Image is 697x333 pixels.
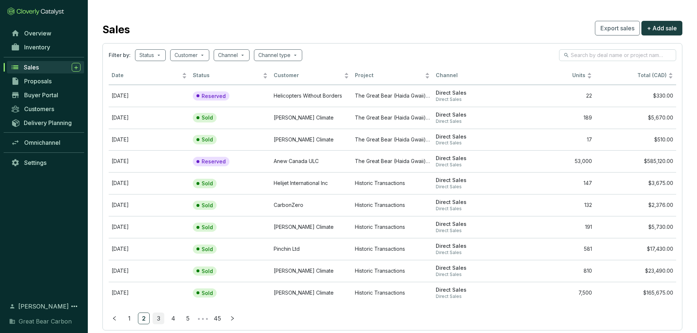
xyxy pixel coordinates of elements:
[436,243,511,250] span: Direct Sales
[109,216,190,238] td: Jun 24 2025
[7,75,84,87] a: Proposals
[352,107,433,129] td: The Great Bear (Haida Gwaii) Forest Carbon Project
[24,43,50,51] span: Inventory
[271,150,352,172] td: Anew Canada ULC
[7,41,84,53] a: Inventory
[514,194,595,216] td: 132
[514,260,595,282] td: 810
[355,72,424,79] span: Project
[271,67,352,85] th: Customer
[109,85,190,107] td: Aug 20 2025
[202,290,213,296] p: Sold
[7,89,84,101] a: Buyer Portal
[637,72,667,78] span: Total (CAD)
[109,194,190,216] td: Jun 27 2025
[24,30,51,37] span: Overview
[196,313,208,324] li: Next 5 Pages
[352,129,433,151] td: The Great Bear (Haida Gwaii) Forest Carbon Project
[196,313,208,324] span: •••
[595,260,676,282] td: $23,490.00
[102,22,130,37] h2: Sales
[202,93,226,99] p: Reserved
[24,105,54,113] span: Customers
[517,72,586,79] span: Units
[153,313,164,324] li: 3
[7,27,84,39] a: Overview
[352,85,433,107] td: The Great Bear (Haida Gwaii) Forest Carbon Project
[436,133,511,140] span: Direct Sales
[202,202,213,209] p: Sold
[595,107,676,129] td: $5,670.00
[182,313,194,324] li: 5
[514,238,595,260] td: 581
[436,228,511,234] span: Direct Sales
[352,238,433,260] td: Historic Transactions
[24,139,60,146] span: Omnichannel
[436,90,511,97] span: Direct Sales
[514,150,595,172] td: 53,000
[109,260,190,282] td: Jun 19 2025
[436,287,511,294] span: Direct Sales
[193,72,262,79] span: Status
[352,172,433,194] td: Historic Transactions
[436,155,511,162] span: Direct Sales
[211,313,224,324] li: 45
[109,172,190,194] td: Jul 02 2020
[109,150,190,172] td: Aug 16 2025
[24,77,52,85] span: Proposals
[112,72,180,79] span: Date
[202,158,226,165] p: Reserved
[271,85,352,107] td: Helicopters Without Borders
[202,224,213,231] p: Sold
[436,206,511,212] span: Direct Sales
[600,24,634,33] span: Export sales
[271,282,352,304] td: Ostrom Climate
[109,107,190,129] td: Aug 14 2025
[595,21,640,35] button: Export sales
[7,156,84,169] a: Settings
[153,313,164,324] a: 3
[595,172,676,194] td: $3,675.00
[352,150,433,172] td: The Great Bear (Haida Gwaii) Forest Carbon Project
[436,162,511,168] span: Direct Sales
[109,52,131,59] span: Filter by:
[433,67,514,85] th: Channel
[7,136,84,149] a: Omnichannel
[436,199,511,206] span: Direct Sales
[109,238,190,260] td: Jun 24 2025
[226,313,238,324] button: right
[271,238,352,260] td: Pinchin Ltd
[167,313,179,324] li: 4
[514,216,595,238] td: 191
[230,316,235,321] span: right
[352,216,433,238] td: Historic Transactions
[436,265,511,272] span: Direct Sales
[352,260,433,282] td: Historic Transactions
[109,67,190,85] th: Date
[168,313,179,324] a: 4
[202,246,213,253] p: Sold
[271,216,352,238] td: Ostrom Climate
[24,119,72,126] span: Delivery Planning
[514,85,595,107] td: 22
[595,150,676,172] td: $585,120.00
[24,91,58,99] span: Buyer Portal
[18,302,69,311] span: [PERSON_NAME]
[595,194,676,216] td: $2,376.00
[641,21,682,35] button: + Add sale
[436,111,511,118] span: Direct Sales
[514,107,595,129] td: 189
[202,136,213,143] p: Sold
[182,313,193,324] a: 5
[436,294,511,299] span: Direct Sales
[271,172,352,194] td: Helijet International Inc
[595,85,676,107] td: $330.00
[7,117,84,129] a: Delivery Planning
[595,238,676,260] td: $17,430.00
[24,159,46,166] span: Settings
[436,97,511,102] span: Direct Sales
[436,184,511,190] span: Direct Sales
[436,272,511,277] span: Direct Sales
[138,313,150,324] li: 2
[271,129,352,151] td: Ostrom Climate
